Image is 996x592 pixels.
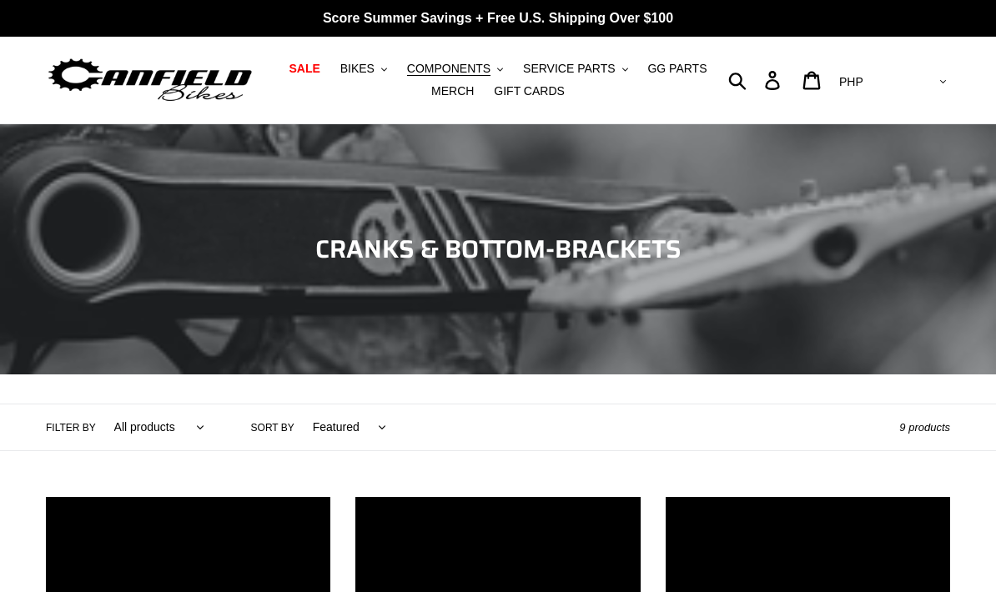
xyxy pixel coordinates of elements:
[647,62,707,76] span: GG PARTS
[899,421,950,434] span: 9 products
[251,420,294,435] label: Sort by
[515,58,636,80] button: SERVICE PARTS
[46,54,254,107] img: Canfield Bikes
[315,229,682,268] span: CRANKS & BOTTOM-BRACKETS
[639,58,715,80] a: GG PARTS
[332,58,395,80] button: BIKES
[407,62,490,76] span: COMPONENTS
[523,62,615,76] span: SERVICE PARTS
[485,80,573,103] a: GIFT CARDS
[46,420,96,435] label: Filter by
[399,58,511,80] button: COMPONENTS
[431,84,474,98] span: MERCH
[280,58,328,80] a: SALE
[494,84,565,98] span: GIFT CARDS
[423,80,482,103] a: MERCH
[340,62,375,76] span: BIKES
[289,62,319,76] span: SALE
